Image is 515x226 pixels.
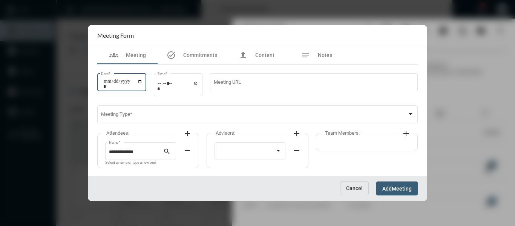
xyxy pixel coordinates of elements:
[292,146,301,155] mat-icon: remove
[105,161,156,165] mat-hint: Select a name or type a new one
[301,51,310,60] mat-icon: notes
[239,51,248,60] mat-icon: file_upload
[109,51,118,60] mat-icon: groups
[382,186,392,192] span: Add
[340,181,369,195] button: Cancel
[321,130,363,136] label: Team Members:
[255,52,274,58] span: Content
[163,148,172,157] mat-icon: search
[126,52,146,58] span: Meeting
[183,129,192,138] mat-icon: add
[103,130,133,136] label: Attendees:
[346,185,363,191] span: Cancel
[212,130,239,136] label: Advisors:
[402,129,411,138] mat-icon: add
[167,51,176,60] mat-icon: task_alt
[183,52,217,58] span: Commitments
[97,32,134,39] h2: Meeting Form
[392,186,412,192] span: Meeting
[183,146,192,155] mat-icon: remove
[376,181,418,195] button: AddMeeting
[292,129,301,138] mat-icon: add
[318,52,332,58] span: Notes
